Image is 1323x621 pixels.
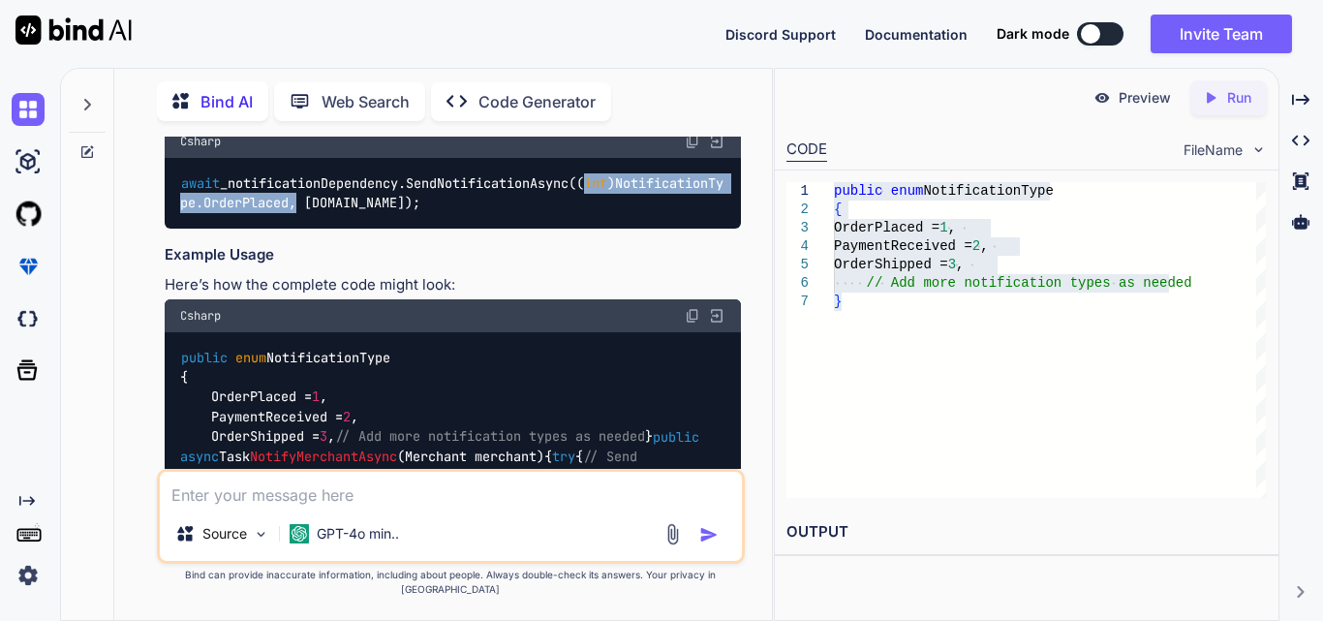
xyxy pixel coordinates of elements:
[786,293,809,311] div: 7
[180,173,723,213] code: _notificationDependency.SendNotificationAsync(( )NotificationType.OrderPlaced, [DOMAIN_NAME]);
[834,183,882,199] span: public
[320,428,327,446] span: 3
[708,307,725,325] img: Open in Browser
[478,90,596,113] p: Code Generator
[661,523,684,545] img: attachment
[786,274,809,293] div: 6
[786,139,827,162] div: CODE
[948,220,956,235] span: ,
[12,198,45,231] img: githubLight
[235,349,266,366] span: enum
[12,93,45,126] img: chat
[834,294,842,309] span: }
[15,16,132,45] img: Bind AI
[725,24,836,45] button: Discord Support
[1151,15,1292,53] button: Invite Team
[157,568,745,597] p: Bind can provide inaccurate information, including about people. Always double-check its answers....
[972,238,980,254] span: 2
[725,26,836,43] span: Discord Support
[834,238,972,254] span: PaymentReceived =
[775,510,1278,555] h2: OUTPUT
[891,183,924,199] span: enum
[181,349,228,366] span: public
[1184,140,1243,160] span: FileName
[980,238,988,254] span: ,
[708,133,725,150] img: Open in Browser
[865,24,968,45] button: Documentation
[312,388,320,406] span: 1
[1093,89,1111,107] img: preview
[948,257,956,272] span: 3
[253,526,269,543] img: Pick Models
[1250,141,1267,158] img: chevron down
[786,237,809,256] div: 4
[786,182,809,201] div: 1
[584,174,607,192] span: int
[865,26,968,43] span: Documentation
[552,448,575,465] span: try
[180,428,707,465] span: Task ( )
[939,220,947,235] span: 1
[12,559,45,592] img: settings
[405,448,537,465] span: Merchant merchant
[12,302,45,335] img: darkCloudIdeIcon
[12,250,45,283] img: premium
[997,24,1069,44] span: Dark mode
[699,525,719,544] img: icon
[200,90,253,113] p: Bind AI
[786,201,809,219] div: 2
[180,448,219,465] span: async
[685,134,700,149] img: copy
[343,408,351,425] span: 2
[834,202,842,217] span: {
[786,219,809,237] div: 3
[180,448,645,484] span: // Send notification to the merchant using the enum
[165,244,741,266] h3: Example Usage
[181,174,220,192] span: await
[202,524,247,543] p: Source
[180,308,221,324] span: Csharp
[1227,88,1251,108] p: Run
[653,428,699,446] span: public
[685,308,700,324] img: copy
[834,257,948,272] span: OrderShipped =
[1119,88,1171,108] p: Preview
[335,428,645,446] span: // Add more notification types as needed
[834,220,939,235] span: OrderPlaced =
[867,275,1192,291] span: // Add more notification types as needed
[956,257,964,272] span: ,
[923,183,1053,199] span: NotificationType
[322,90,410,113] p: Web Search
[317,524,399,543] p: GPT-4o min..
[290,524,309,543] img: GPT-4o mini
[250,448,397,465] span: NotifyMerchantAsync
[786,256,809,274] div: 5
[12,145,45,178] img: ai-studio
[165,274,741,296] p: Here’s how the complete code might look:
[180,134,221,149] span: Csharp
